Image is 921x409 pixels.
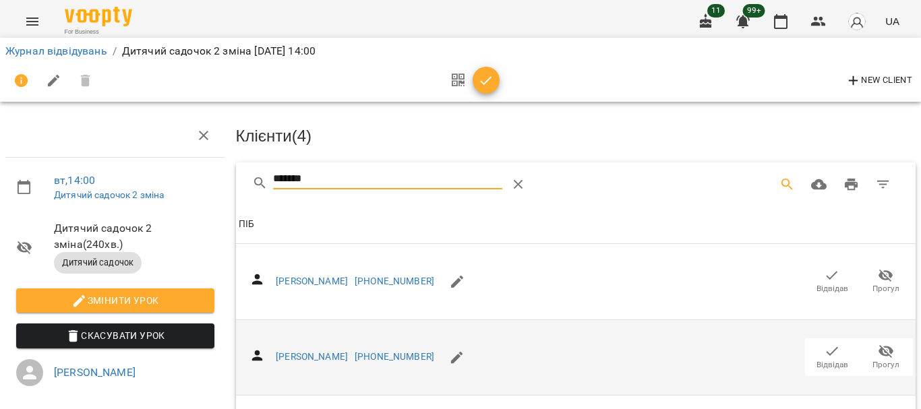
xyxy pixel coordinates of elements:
[239,216,914,232] span: ПІБ
[239,216,254,232] div: Sort
[805,263,859,301] button: Відвідав
[5,44,107,57] a: Журнал відвідувань
[54,174,95,187] a: вт , 14:00
[65,28,132,36] span: For Business
[872,359,899,371] span: Прогул
[707,4,725,18] span: 11
[885,14,899,28] span: UA
[16,323,214,348] button: Скасувати Урок
[239,216,254,232] div: ПІБ
[743,4,765,18] span: 99+
[27,327,204,344] span: Скасувати Урок
[880,9,905,34] button: UA
[816,283,848,294] span: Відвідав
[54,366,136,379] a: [PERSON_NAME]
[236,162,916,206] div: Table Toolbar
[54,189,164,200] a: Дитячий садочок 2 зміна
[771,168,804,201] button: Search
[859,263,913,301] button: Прогул
[54,220,214,252] span: Дитячий садочок 2 зміна ( 240 хв. )
[867,168,899,201] button: Фільтр
[845,73,912,89] span: New Client
[805,338,859,376] button: Відвідав
[276,351,348,362] a: [PERSON_NAME]
[859,338,913,376] button: Прогул
[872,283,899,294] span: Прогул
[16,5,49,38] button: Menu
[65,7,132,26] img: Voopty Logo
[54,257,142,269] span: Дитячий садочок
[276,276,348,286] a: [PERSON_NAME]
[122,43,316,59] p: Дитячий садочок 2 зміна [DATE] 14:00
[355,351,434,362] a: [PHONE_NUMBER]
[16,288,214,313] button: Змінити урок
[803,168,835,201] button: Завантажити CSV
[27,292,204,309] span: Змінити урок
[355,276,434,286] a: [PHONE_NUMBER]
[816,359,848,371] span: Відвідав
[236,127,916,145] h3: Клієнти ( 4 )
[113,43,117,59] li: /
[848,12,866,31] img: avatar_s.png
[273,168,502,190] input: Search
[835,168,868,201] button: Друк
[842,70,916,92] button: New Client
[5,43,916,59] nav: breadcrumb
